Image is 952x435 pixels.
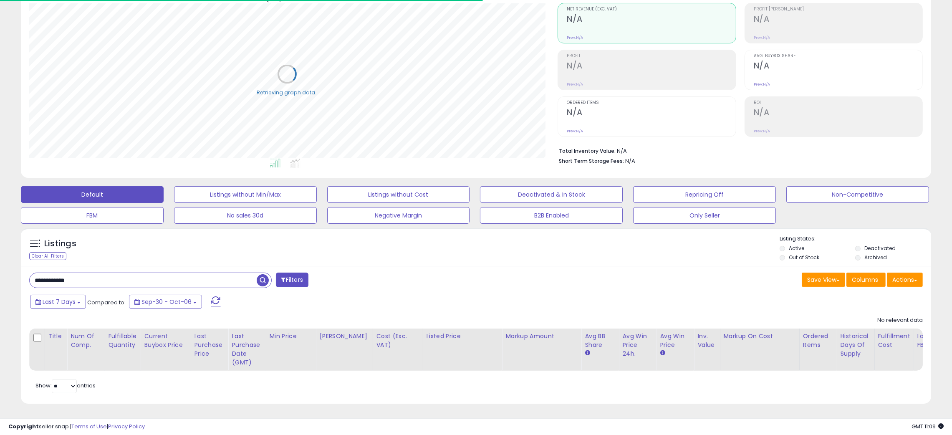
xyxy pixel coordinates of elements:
[87,298,126,306] span: Compared to:
[789,245,804,252] label: Active
[660,332,690,349] div: Avg Win Price
[846,273,886,287] button: Columns
[585,349,590,357] small: Avg BB Share.
[724,332,796,341] div: Markup on Cost
[426,332,498,341] div: Listed Price
[480,186,623,203] button: Deactivated & In Stock
[129,295,202,309] button: Sep-30 - Oct-06
[780,235,931,243] p: Listing States:
[144,332,187,349] div: Current Buybox Price
[8,423,145,431] div: seller snap | |
[505,332,578,341] div: Markup Amount
[720,329,799,371] th: The percentage added to the cost of goods (COGS) that forms the calculator for Min & Max prices.
[480,207,623,224] button: B2B Enabled
[802,273,845,287] button: Save View
[327,186,470,203] button: Listings without Cost
[786,186,929,203] button: Non-Competitive
[174,186,317,203] button: Listings without Min/Max
[625,157,635,165] span: N/A
[887,273,923,287] button: Actions
[754,101,922,105] span: ROI
[789,254,819,261] label: Out of Stock
[622,332,653,358] div: Avg Win Price 24h.
[108,332,137,349] div: Fulfillable Quantity
[567,129,583,134] small: Prev: N/A
[803,332,833,349] div: Ordered Items
[660,349,665,357] small: Avg Win Price.
[567,35,583,40] small: Prev: N/A
[21,186,164,203] button: Default
[567,54,735,58] span: Profit
[257,89,318,96] div: Retrieving graph data..
[585,332,615,349] div: Avg BB Share
[21,207,164,224] button: FBM
[35,382,96,389] span: Show: entries
[29,252,66,260] div: Clear All Filters
[43,298,76,306] span: Last 7 Days
[754,108,922,119] h2: N/A
[841,332,871,358] div: Historical Days Of Supply
[567,7,735,12] span: Net Revenue (Exc. VAT)
[864,254,887,261] label: Archived
[559,157,624,164] b: Short Term Storage Fees:
[194,332,225,358] div: Last Purchase Price
[917,332,948,349] div: Low Price FBA
[8,422,39,430] strong: Copyright
[269,332,312,341] div: Min Price
[276,273,308,287] button: Filters
[754,35,770,40] small: Prev: N/A
[559,147,616,154] b: Total Inventory Value:
[754,82,770,87] small: Prev: N/A
[754,54,922,58] span: Avg. Buybox Share
[912,422,944,430] span: 2025-10-14 11:09 GMT
[44,238,76,250] h5: Listings
[567,14,735,25] h2: N/A
[48,332,63,341] div: Title
[174,207,317,224] button: No sales 30d
[567,61,735,72] h2: N/A
[852,276,878,284] span: Columns
[864,245,896,252] label: Deactivated
[754,7,922,12] span: Profit [PERSON_NAME]
[376,332,419,349] div: Cost (Exc. VAT)
[30,295,86,309] button: Last 7 Days
[697,332,716,349] div: Inv. value
[567,101,735,105] span: Ordered Items
[633,207,776,224] button: Only Seller
[754,14,922,25] h2: N/A
[108,422,145,430] a: Privacy Policy
[71,332,101,349] div: Num of Comp.
[141,298,192,306] span: Sep-30 - Oct-06
[567,108,735,119] h2: N/A
[232,332,262,367] div: Last Purchase Date (GMT)
[878,332,910,349] div: Fulfillment Cost
[877,316,923,324] div: No relevant data
[754,61,922,72] h2: N/A
[754,129,770,134] small: Prev: N/A
[71,422,107,430] a: Terms of Use
[327,207,470,224] button: Negative Margin
[567,82,583,87] small: Prev: N/A
[559,145,917,155] li: N/A
[633,186,776,203] button: Repricing Off
[319,332,369,341] div: [PERSON_NAME]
